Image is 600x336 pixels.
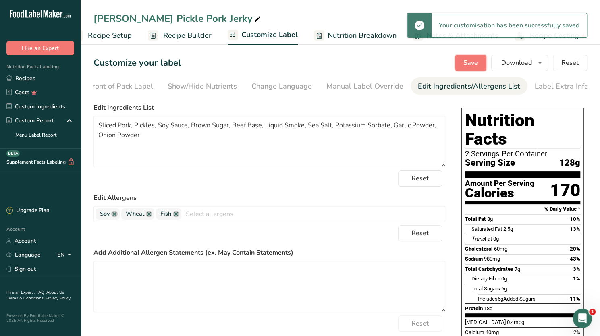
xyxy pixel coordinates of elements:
span: Cholesterol [465,246,493,252]
a: Language [6,248,41,262]
span: 43% [570,256,580,262]
span: Includes Added Sugars [478,296,536,302]
div: [PERSON_NAME] Pickle Pork Jerky [93,11,262,26]
span: Save [463,58,478,68]
span: Sodium [465,256,483,262]
iframe: Intercom live chat [573,309,592,328]
div: Show/Hide Nutrients [168,81,237,92]
span: Total Carbohydrates [465,266,513,272]
a: Hire an Expert . [6,290,35,295]
div: BETA [6,150,20,157]
a: Recipe Builder [148,27,212,45]
div: Powered By FoodLabelMaker © 2025 All Rights Reserved [6,313,74,323]
span: 2.5g [503,226,513,232]
span: 6g [501,286,507,292]
div: Manual Label Override [326,81,403,92]
button: Reset [398,315,442,332]
span: Saturated Fat [471,226,502,232]
a: Customize Label [228,26,298,45]
span: Reset [561,58,579,68]
a: Nutrition Breakdown [314,27,397,45]
span: 13% [570,226,580,232]
span: 980mg [484,256,500,262]
div: Label Extra Info [535,81,588,92]
span: 1% [573,276,580,282]
button: Reset [398,225,442,241]
span: Reset [411,228,429,238]
div: Your customisation has been successfully saved [432,13,587,37]
div: Edit Ingredients/Allergens List [418,81,520,92]
input: Select allergens [181,207,445,220]
button: Download [491,55,548,71]
span: Soy [100,209,110,218]
div: 2 Servings Per Container [465,150,580,158]
span: Download [501,58,532,68]
span: Recipe Setup [88,30,132,41]
span: Serving Size [465,158,515,168]
span: 40mg [486,329,499,335]
span: 2% [573,329,580,335]
span: Recipe Builder [163,30,212,41]
span: Protein [465,305,483,311]
span: 60mg [494,246,507,252]
a: About Us . [6,290,64,301]
span: 3% [573,266,580,272]
label: Edit Allergens [93,193,445,203]
span: Fish [160,209,171,218]
button: Hire an Expert [6,41,74,55]
h1: Customize your label [93,56,181,70]
div: Upgrade Plan [6,207,49,215]
div: Change Language [251,81,312,92]
span: 0.4mcg [507,319,524,325]
div: Custom Report [6,116,54,125]
span: Calcium [465,329,484,335]
span: 20% [570,246,580,252]
span: Total Fat [465,216,486,222]
label: Add Additional Allergen Statements (ex. May Contain Statements) [93,248,445,257]
span: Customize Label [241,29,298,40]
span: Nutrition Breakdown [328,30,397,41]
span: Reset [411,174,429,183]
a: Recipe Setup [73,27,132,45]
div: 170 [550,180,580,201]
button: Reset [398,170,442,187]
span: 10% [570,216,580,222]
span: Fat [471,236,492,242]
span: Total Sugars [471,286,500,292]
h1: Nutrition Facts [465,111,580,148]
span: [MEDICAL_DATA] [465,319,506,325]
a: Privacy Policy [46,295,71,301]
span: 8g [487,216,493,222]
span: Dietary Fiber [471,276,500,282]
span: Reset [411,319,429,328]
a: Terms & Conditions . [7,295,46,301]
a: FAQ . [37,290,46,295]
span: Wheat [126,209,144,218]
span: 0g [501,276,507,282]
span: 128g [559,158,580,168]
div: Amount Per Serving [465,180,534,187]
span: 18g [484,305,492,311]
div: Calories [465,187,534,199]
label: Edit Ingredients List [93,103,445,112]
button: Save [455,55,486,71]
span: 0g [493,236,499,242]
div: Front of Pack Label [88,81,153,92]
span: 11% [570,296,580,302]
section: % Daily Value * [465,204,580,214]
div: EN [57,250,74,260]
i: Trans [471,236,485,242]
span: 7g [515,266,520,272]
button: Reset [553,55,587,71]
span: 1 [589,309,596,315]
span: 5g [498,296,503,302]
